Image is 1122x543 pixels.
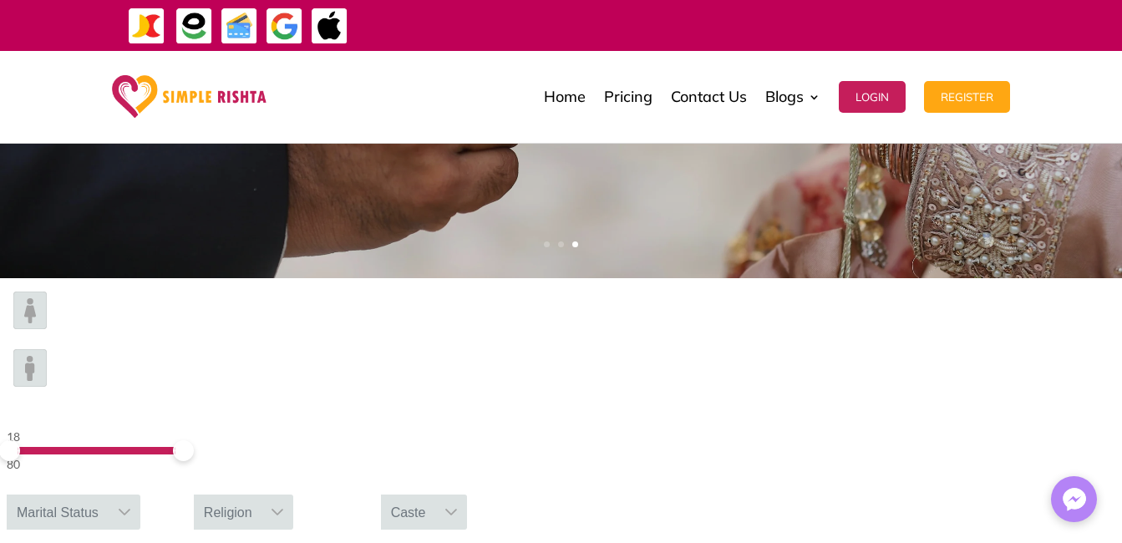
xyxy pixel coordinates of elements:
[175,8,213,45] img: EasyPaisa-icon
[924,55,1010,139] a: Register
[839,81,906,113] button: Login
[194,495,262,530] div: Religion
[558,241,564,247] a: 2
[221,8,258,45] img: Credit Cards
[671,55,747,139] a: Contact Us
[381,495,436,530] div: Caste
[7,454,180,474] div: 80
[128,8,165,45] img: JazzCash-icon
[7,427,180,447] div: 18
[604,55,652,139] a: Pricing
[7,495,109,530] div: Marital Status
[266,8,303,45] img: GooglePay-icon
[765,55,820,139] a: Blogs
[572,241,578,247] a: 3
[544,241,550,247] a: 1
[544,55,586,139] a: Home
[839,55,906,139] a: Login
[1058,483,1091,516] img: Messenger
[924,81,1010,113] button: Register
[311,8,348,45] img: ApplePay-icon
